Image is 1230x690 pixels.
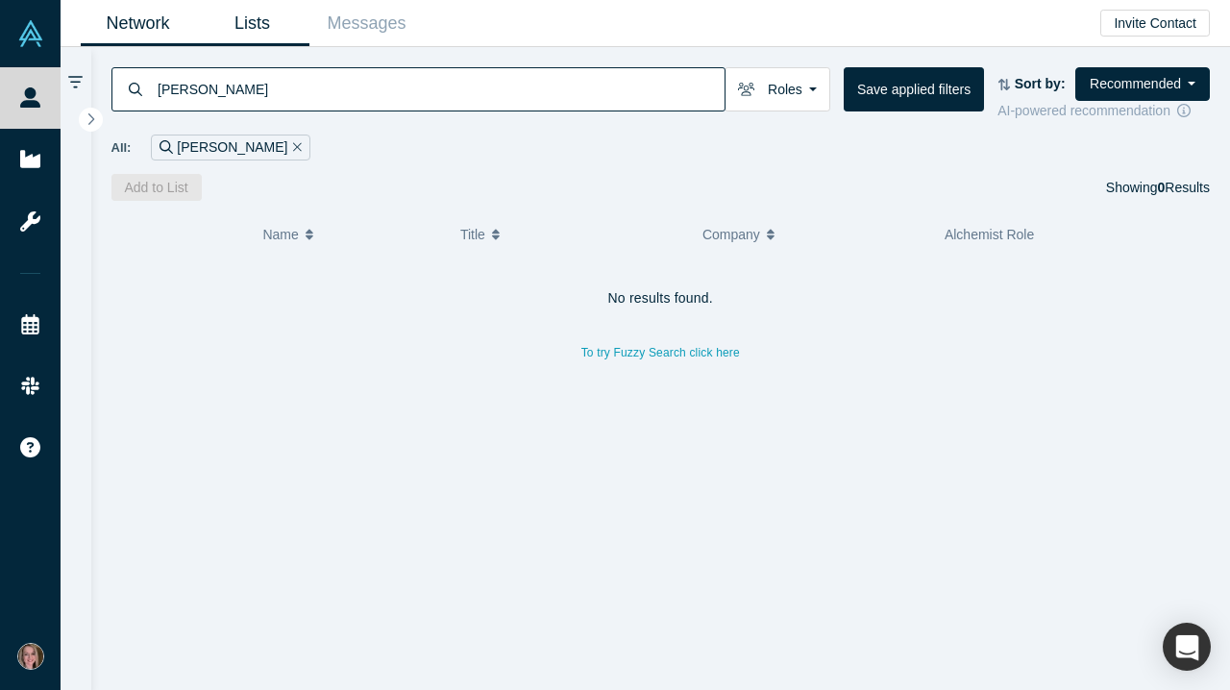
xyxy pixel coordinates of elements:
div: AI-powered recommendation [997,101,1210,121]
span: All: [111,138,132,158]
span: Company [702,214,760,255]
button: Roles [725,67,830,111]
div: Showing [1106,174,1210,201]
img: Anna Fahey's Account [17,643,44,670]
img: Alchemist Vault Logo [17,20,44,47]
button: Title [460,214,682,255]
button: Invite Contact [1100,10,1210,37]
a: Network [81,1,195,46]
strong: 0 [1158,180,1166,195]
button: Recommended [1075,67,1210,101]
button: Name [262,214,440,255]
span: Results [1158,180,1210,195]
button: Company [702,214,924,255]
span: Alchemist Role [945,227,1034,242]
div: [PERSON_NAME] [151,135,310,160]
a: Messages [309,1,424,46]
a: Lists [195,1,309,46]
input: Search by name, title, company, summary, expertise, investment criteria or topics of focus [156,66,725,111]
button: Add to List [111,174,202,201]
button: Remove Filter [287,136,302,159]
h4: No results found. [111,290,1211,307]
strong: Sort by: [1015,76,1066,91]
span: Title [460,214,485,255]
span: Name [262,214,298,255]
button: Save applied filters [844,67,984,111]
button: To try Fuzzy Search click here [568,340,753,365]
